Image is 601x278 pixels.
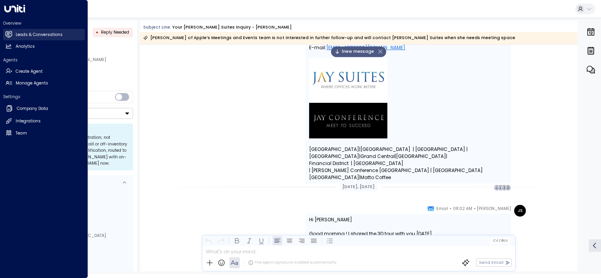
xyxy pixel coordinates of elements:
[360,146,468,153] span: [GEOGRAPHIC_DATA] | [GEOGRAPHIC_DATA] |
[359,153,360,160] span: |
[216,236,225,245] button: Redo
[436,205,448,213] span: Email
[16,43,35,50] h2: Analytics
[143,34,515,42] div: [PERSON_NAME] of Apple’s Meetings and Events team is not interested in further follow-up and will...
[16,130,27,136] h2: Team
[16,68,43,75] h2: Create Agent
[453,205,472,213] span: 08:02 AM
[359,174,360,181] span: |
[204,236,213,245] button: Undo
[16,80,48,86] h2: Manage Agents
[446,153,447,160] span: |
[309,167,483,174] span: | [PERSON_NAME] Conference [GEOGRAPHIC_DATA] | [GEOGRAPHIC_DATA]
[16,32,63,38] h2: Leads & Conversations
[101,29,129,35] span: Reply Needed
[309,174,359,181] span: [GEOGRAPHIC_DATA]
[491,238,510,243] button: Cc|Bcc
[172,24,292,30] div: Your [PERSON_NAME] Suites Inquiry - [PERSON_NAME]
[3,41,85,52] a: Analytics
[474,205,476,213] span: •
[3,57,85,63] h2: Agents
[309,58,387,103] img: Jay Suites
[396,153,446,160] span: [GEOGRAPHIC_DATA]
[499,239,500,242] span: |
[3,78,85,89] a: Manage Agents
[309,146,359,153] span: [GEOGRAPHIC_DATA]
[309,103,387,138] img: AIorK4xTosDLlfyX2bpenFyCmuUDdcrVST1TJR-nqmpqARbzbJdZCAgCsWSK8-51utKOJLhXD56Z5kA
[514,205,526,217] div: JS
[331,47,386,57] div: 1new message
[450,205,452,213] span: •
[17,106,48,112] h2: Company Data
[3,94,85,100] h2: Settings
[3,66,85,77] a: Create Agent
[309,160,403,167] span: Financial District | [GEOGRAPHIC_DATA]
[96,27,99,38] div: •
[340,183,377,191] div: [DATE], [DATE]
[3,102,85,115] a: Company Data
[493,239,508,242] span: Cc Bcc
[309,153,359,160] span: [GEOGRAPHIC_DATA]
[16,118,41,124] h2: Integrations
[143,24,171,30] span: Subject Line:
[3,29,85,40] a: Leads & Conversations
[3,20,85,26] h2: Overview
[477,205,511,213] span: [PERSON_NAME]
[395,153,396,160] span: |
[359,146,360,153] span: |
[360,174,391,181] span: Matto Coffee
[309,230,507,237] div: Good morning ! I shared the 3D tour with you [DATE]
[3,116,85,127] a: Integrations
[360,153,395,160] span: Grand Central
[335,48,374,55] span: 1 new message
[248,260,336,265] div: The agent signature is added automatically
[3,127,85,139] a: Team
